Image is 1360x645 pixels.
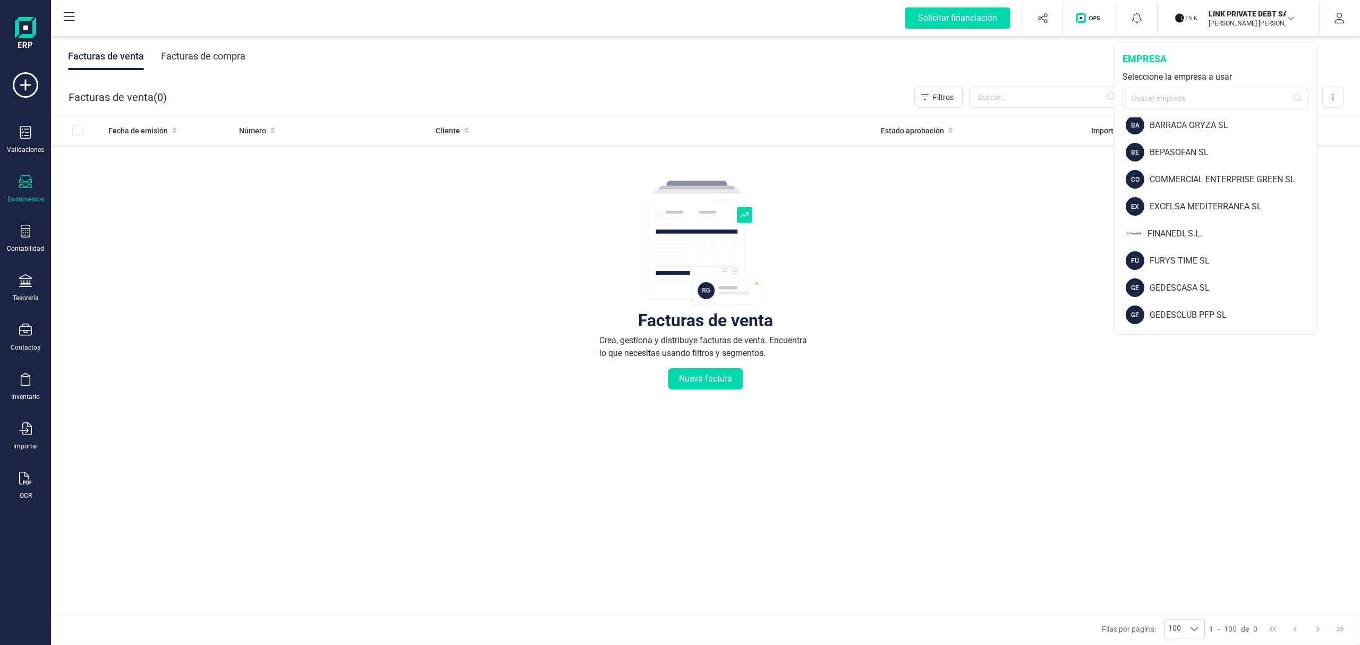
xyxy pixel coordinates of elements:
[1263,619,1283,639] button: First Page
[20,491,32,500] div: OCR
[914,87,963,108] button: Filtros
[7,244,44,253] div: Contabilidad
[11,343,40,352] div: Contactos
[11,393,40,401] div: Inventario
[1126,278,1144,297] div: GE
[1224,624,1237,634] span: 100
[1150,254,1317,267] div: FURYS TIME SL
[239,125,266,136] span: Número
[1308,619,1328,639] button: Next Page
[933,92,954,103] span: Filtros
[1170,1,1306,35] button: LILINK PRIVATE DEBT SA[PERSON_NAME] [PERSON_NAME]
[638,315,773,326] div: Facturas de venta
[599,334,812,360] div: Crea, gestiona y distribuye facturas de venta. Encuentra lo que necesitas usando filtros y segmen...
[436,125,460,136] span: Cliente
[1285,619,1305,639] button: Previous Page
[1126,170,1144,189] div: CO
[1123,88,1308,109] input: Buscar empresa
[1150,309,1317,321] div: GEDESCLUB PFP SL
[1126,251,1144,270] div: FU
[905,7,1010,29] div: Solicitar financiación
[1147,227,1317,240] div: FINANEDI, S.L.
[1150,146,1317,159] div: BEPASOFAN SL
[68,43,144,70] div: Facturas de venta
[161,43,245,70] div: Facturas de compra
[1150,119,1317,132] div: BARRACA ORYZA SL
[1209,624,1213,634] span: 1
[892,1,1023,35] button: Solicitar financiación
[108,125,168,136] span: Fecha de emisión
[1076,13,1104,23] img: Logo de OPS
[1209,624,1257,634] div: -
[1126,305,1144,324] div: GE
[157,90,163,105] span: 0
[1209,9,1294,19] p: LINK PRIVATE DEBT SA
[1123,52,1308,66] div: empresa
[1253,624,1257,634] span: 0
[1126,116,1144,134] div: BA
[15,17,36,51] img: Logo Finanedi
[1102,619,1205,639] div: Filas por página:
[1069,1,1110,35] button: Logo de OPS
[1126,224,1142,243] img: FI
[1150,282,1317,294] div: GEDESCASA SL
[1123,71,1308,83] div: Seleccione la empresa a usar
[13,442,38,451] div: Importar
[647,179,764,307] img: img-empty-table.svg
[1165,619,1184,639] span: 100
[969,87,1122,108] input: Buscar...
[69,87,167,108] div: Facturas de venta ( )
[881,125,944,136] span: Estado aprobación
[1126,197,1144,216] div: EX
[668,368,743,389] button: Nueva factura
[1175,6,1198,30] img: LI
[1091,125,1118,136] span: Importe
[1126,143,1144,162] div: BE
[1209,19,1294,28] p: [PERSON_NAME] [PERSON_NAME]
[7,195,44,203] div: Documentos
[1330,619,1350,639] button: Last Page
[1241,624,1249,634] span: de
[7,146,44,154] div: Validaciones
[1150,200,1317,213] div: EXCELSA MEDITERRANEA SL
[13,294,39,302] div: Tesorería
[1150,173,1317,186] div: COMMERCIAL ENTERPRISE GREEN SL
